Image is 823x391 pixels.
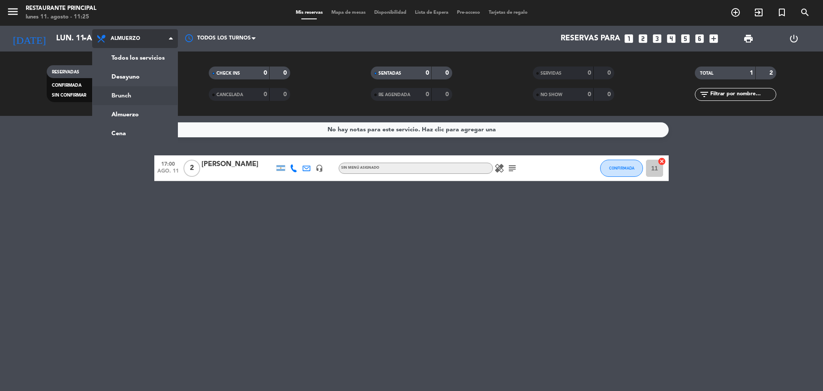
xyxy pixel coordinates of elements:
[291,10,327,15] span: Mis reservas
[600,160,643,177] button: CONFIRMADA
[453,10,484,15] span: Pre-acceso
[754,7,764,18] i: exit_to_app
[378,93,410,97] span: RE AGENDADA
[680,33,691,44] i: looks_5
[658,157,666,166] i: cancel
[26,13,96,21] div: lunes 11. agosto - 11:25
[609,166,634,170] span: CONFIRMADA
[93,48,177,67] a: Todos los servicios
[666,33,677,44] i: looks_4
[607,70,613,76] strong: 0
[730,7,741,18] i: add_circle_outline
[26,4,96,13] div: Restaurante Principal
[201,159,274,170] div: [PERSON_NAME]
[507,163,517,173] i: subject
[699,89,709,100] i: filter_list
[789,33,799,44] i: power_settings_new
[327,10,370,15] span: Mapa de mesas
[283,91,288,97] strong: 0
[771,26,817,52] div: LOG OUT
[6,5,19,18] i: menu
[561,34,620,43] span: Reservas para
[6,29,52,48] i: [DATE]
[157,158,179,168] span: 17:00
[52,83,81,88] span: CONFIRMADA
[445,91,451,97] strong: 0
[484,10,532,15] span: Tarjetas de regalo
[750,70,753,76] strong: 1
[6,5,19,21] button: menu
[623,33,634,44] i: looks_one
[52,93,86,97] span: SIN CONFIRMAR
[541,93,562,97] span: NO SHOW
[80,33,90,44] i: arrow_drop_down
[588,91,591,97] strong: 0
[541,71,562,76] span: SERVIDAS
[111,36,140,42] span: Almuerzo
[694,33,705,44] i: looks_6
[327,125,496,135] div: No hay notas para este servicio. Haz clic para agregar una
[216,71,240,76] span: CHECK INS
[93,105,177,124] a: Almuerzo
[378,71,401,76] span: SENTADAS
[216,93,243,97] span: CANCELADA
[426,91,429,97] strong: 0
[709,90,776,99] input: Filtrar por nombre...
[588,70,591,76] strong: 0
[652,33,663,44] i: looks_3
[800,7,810,18] i: search
[315,164,323,172] i: headset_mic
[494,163,505,173] i: healing
[637,33,649,44] i: looks_two
[769,70,775,76] strong: 2
[264,91,267,97] strong: 0
[411,10,453,15] span: Lista de Espera
[283,70,288,76] strong: 0
[777,7,787,18] i: turned_in_not
[93,124,177,143] a: Cena
[708,33,719,44] i: add_box
[743,33,754,44] span: print
[607,91,613,97] strong: 0
[370,10,411,15] span: Disponibilidad
[341,166,379,170] span: Sin menú asignado
[183,160,200,177] span: 2
[52,70,79,74] span: RESERVADAS
[93,67,177,86] a: Desayuno
[700,71,713,76] span: TOTAL
[93,86,177,105] a: Brunch
[445,70,451,76] strong: 0
[426,70,429,76] strong: 0
[157,168,179,178] span: ago. 11
[264,70,267,76] strong: 0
